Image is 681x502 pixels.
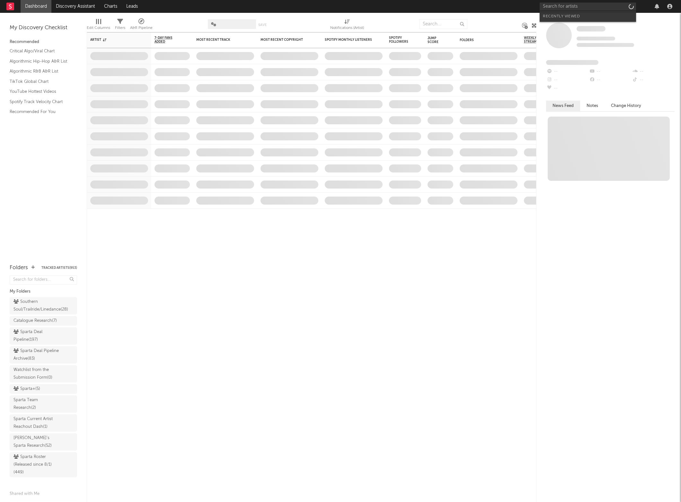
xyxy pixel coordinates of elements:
div: Sparta Current Artist Reachout Dash ( 1 ) [13,415,59,431]
a: Sparta Team Research(2) [10,395,77,413]
div: Sparta Deal Pipeline Archive ( 83 ) [13,347,59,363]
span: Some Artist [577,26,606,31]
div: Notifications (Artist) [330,16,364,35]
div: -- [632,67,675,76]
div: A&R Pipeline [130,24,153,32]
a: Some Artist [577,26,606,32]
div: Most Recent Track [196,38,244,42]
a: Catalogue Research(7) [10,316,77,326]
button: Change History [605,101,648,111]
a: TikTok Global Chart [10,78,71,85]
button: Save [258,23,267,27]
a: Sparta+(5) [10,384,77,394]
a: Algorithmic R&B A&R List [10,68,71,75]
div: Catalogue Research ( 7 ) [13,317,57,325]
div: Watchlist from the Submission Form ( 0 ) [13,366,59,382]
div: Spotify Monthly Listeners [325,38,373,42]
div: Most Recent Copyright [261,38,309,42]
div: Edit Columns [87,24,110,32]
div: [PERSON_NAME]'s Sparta Research ( 52 ) [13,434,59,450]
div: Recently Viewed [543,13,633,20]
button: Notes [580,101,605,111]
span: Weekly US Streams [524,36,546,44]
a: [PERSON_NAME]'s Sparta Research(52) [10,433,77,451]
span: Fans Added by Platform [546,60,598,65]
div: Artist [90,38,138,42]
div: A&R Pipeline [130,16,153,35]
a: Algorithmic Hip-Hop A&R List [10,58,71,65]
div: Folders [460,38,508,42]
div: Jump Score [428,36,444,44]
a: Spotify Track Velocity Chart [10,98,71,105]
a: Southern Soul/Trailride/Linedance(28) [10,297,77,314]
button: News Feed [546,101,580,111]
div: -- [589,76,632,84]
a: YouTube Hottest Videos [10,88,71,95]
div: Recommended [10,38,77,46]
div: -- [546,84,589,92]
div: -- [546,67,589,76]
input: Search... [419,19,467,29]
div: My Folders [10,288,77,295]
span: Tracking Since: [DATE] [577,37,615,40]
div: Filters [115,24,125,32]
div: Southern Soul/Trailride/Linedance ( 28 ) [13,298,68,313]
a: Sparta Deal Pipeline Archive(83) [10,346,77,364]
div: -- [589,67,632,76]
a: Sparta Roster (Released since 8/1)(449) [10,452,77,477]
div: Spotify Followers [389,36,411,44]
div: Notifications (Artist) [330,24,364,32]
div: Sparta+ ( 5 ) [13,385,40,393]
a: Recommended For You [10,108,71,115]
div: Sparta Team Research ( 2 ) [13,396,59,412]
a: Watchlist from the Submission Form(0) [10,365,77,383]
div: Sparta Roster (Released since 8/1) ( 449 ) [13,453,59,476]
a: Sparta Current Artist Reachout Dash(1) [10,414,77,432]
a: Critical Algo/Viral Chart [10,48,71,55]
div: -- [546,76,589,84]
div: Shared with Me [10,490,77,498]
div: Folders [10,264,28,272]
input: Search for folders... [10,275,77,285]
a: Sparta Deal Pipeline(197) [10,327,77,345]
div: Edit Columns [87,16,110,35]
span: 0 fans last week [577,43,634,47]
div: Sparta Deal Pipeline ( 197 ) [13,328,59,344]
button: Tracked Artists(953) [41,266,77,269]
div: My Discovery Checklist [10,24,77,32]
div: Filters [115,16,125,35]
div: -- [632,76,675,84]
input: Search for artists [540,3,636,11]
span: 7-Day Fans Added [155,36,180,44]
